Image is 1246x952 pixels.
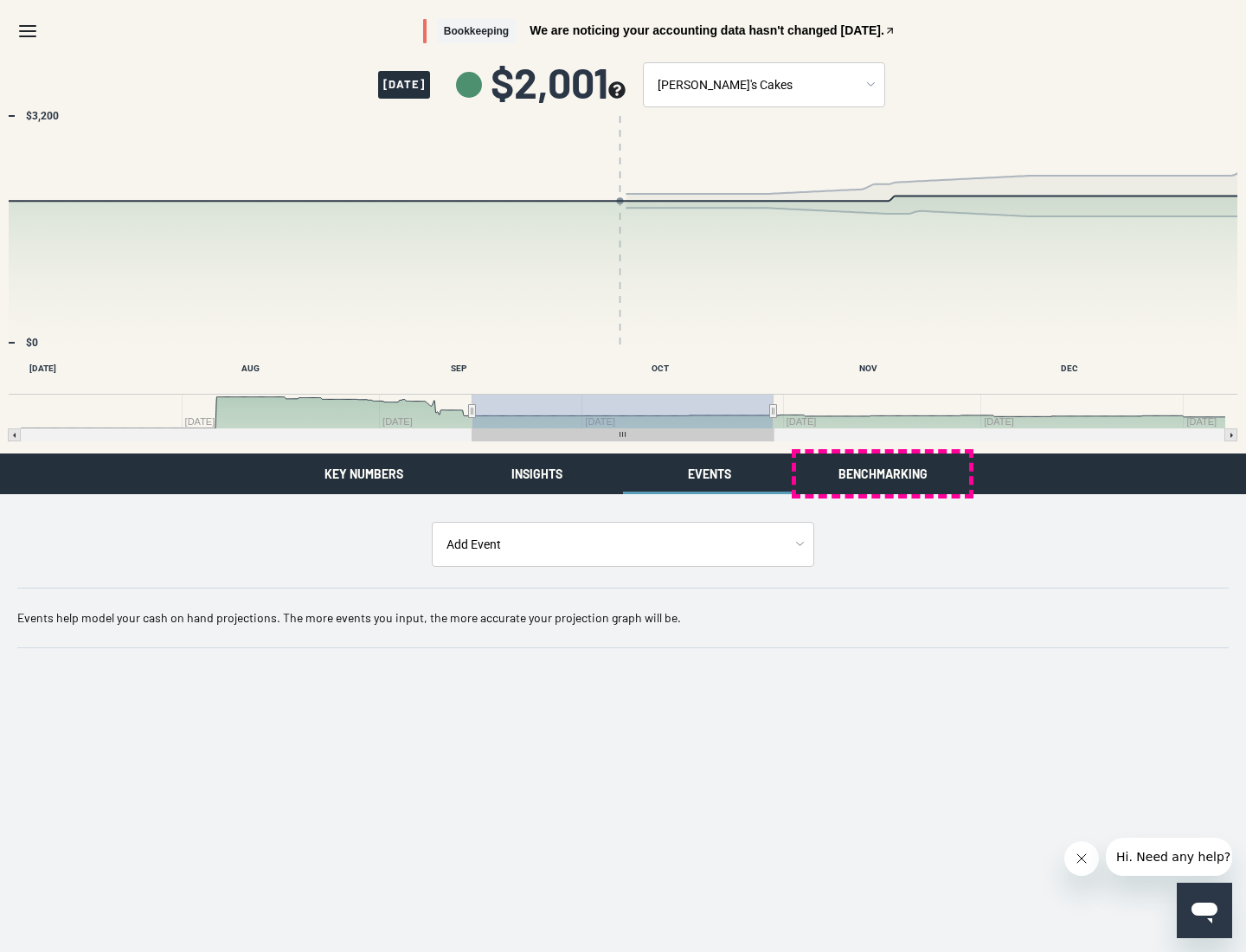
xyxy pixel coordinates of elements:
span: $2,001 [491,61,626,103]
svg: Menu [17,21,38,42]
iframe: Message from company [1106,838,1232,876]
iframe: Button to launch messaging window [1177,883,1232,938]
g: Past/Projected Data, series 1 of 4 with 185 data points. Y axis, values. X axis, Time. [7,195,1232,203]
span: We are noticing your accounting data hasn't changed [DATE]. [530,24,884,36]
text: OCT [652,363,669,373]
button: Events [623,453,796,494]
button: BookkeepingWe are noticing your accounting data hasn't changed [DATE]. [423,19,896,44]
text: $3,200 [26,110,59,122]
text: AUG [241,363,260,373]
text: NOV [859,363,877,373]
p: Events help model your cash on hand projections. The more events you input, the more accurate you... [17,609,1229,627]
text: [DATE] [29,363,56,373]
button: Key Numbers [277,453,450,494]
span: Bookkeeping [437,19,516,44]
text: SEP [451,363,467,373]
button: Insights [450,453,623,494]
text: DEC [1061,363,1078,373]
span: [DATE] [378,71,430,99]
button: see more about your cashflow projection [608,81,626,101]
text: $0 [26,337,38,349]
iframe: Close message [1064,841,1099,876]
button: Benchmarking [796,453,969,494]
